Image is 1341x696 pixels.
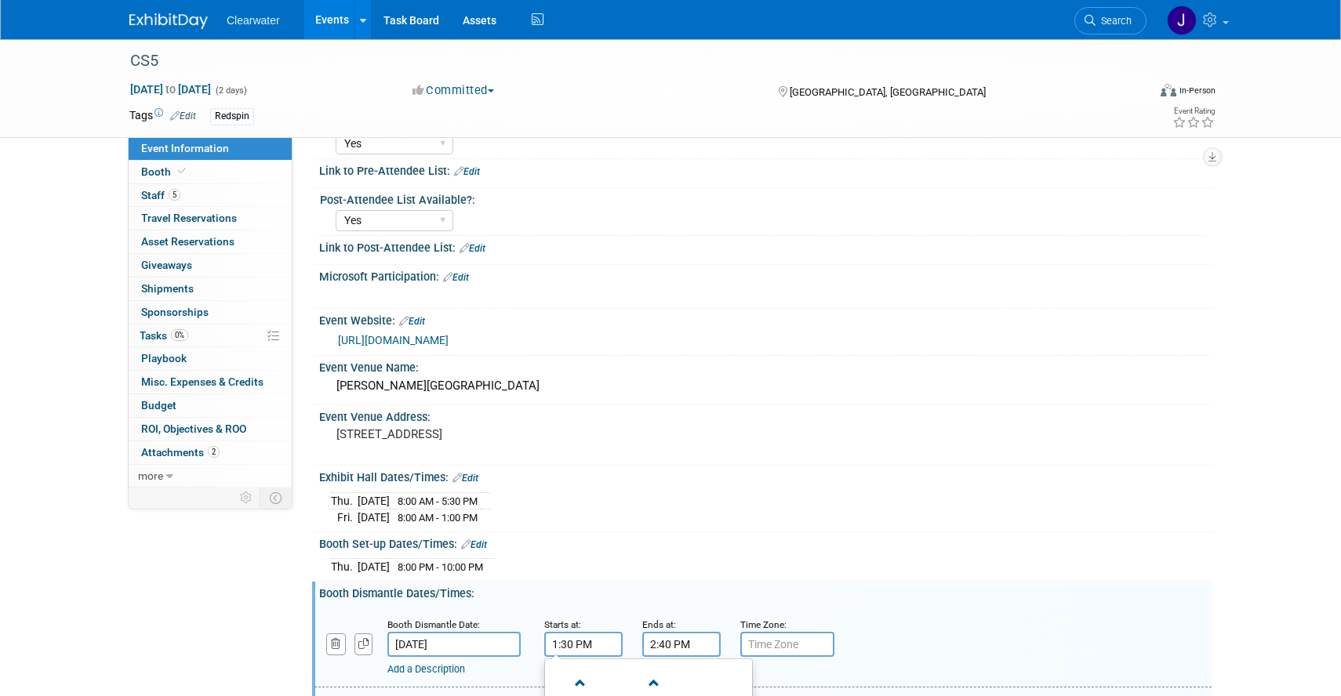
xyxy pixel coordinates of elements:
[358,492,390,509] td: [DATE]
[129,107,196,125] td: Tags
[460,243,485,254] a: Edit
[214,85,247,96] span: (2 days)
[387,663,465,675] a: Add a Description
[129,347,292,370] a: Playbook
[141,165,189,178] span: Booth
[141,259,192,271] span: Giveaways
[1096,15,1132,27] span: Search
[319,582,1212,601] div: Booth Dismantle Dates/Times:
[319,265,1212,285] div: Microsoft Participation:
[178,167,186,176] i: Booth reservation complete
[129,441,292,464] a: Attachments2
[141,375,263,388] span: Misc. Expenses & Credits
[129,277,292,300] a: Shipments
[129,207,292,230] a: Travel Reservations
[1054,82,1216,105] div: Event Format
[398,512,478,524] span: 8:00 AM - 1:00 PM
[260,488,293,508] td: Toggle Event Tabs
[319,356,1212,375] div: Event Venue Name:
[790,86,986,98] span: [GEOGRAPHIC_DATA], [GEOGRAPHIC_DATA]
[129,137,292,160] a: Event Information
[642,619,676,630] small: Ends at:
[338,334,449,346] a: [URL][DOMAIN_NAME]
[1167,5,1197,35] img: Jakera Willis
[125,47,1123,75] div: CS5
[129,184,292,207] a: Staff5
[208,446,220,458] span: 2
[227,14,280,27] span: Clearwater
[331,509,358,526] td: Fri.
[170,111,196,121] a: Edit
[642,632,721,657] input: End Time
[141,446,220,459] span: Attachments
[452,473,478,484] a: Edit
[319,466,1212,486] div: Exhibit Hall Dates/Times:
[129,418,292,440] a: ROI, Objectives & ROO
[129,13,208,29] img: ExhibitDay
[387,619,480,630] small: Booth Dismantle Date:
[454,166,480,177] a: Edit
[1179,85,1216,96] div: In-Person
[740,632,834,657] input: Time Zone
[129,324,292,347] a: Tasks0%
[544,632,623,657] input: Start Time
[129,371,292,393] a: Misc. Expenses & Credits
[141,282,194,295] span: Shipments
[544,619,581,630] small: Starts at:
[319,532,1212,553] div: Booth Set-up Dates/Times:
[138,469,163,482] span: more
[1161,84,1176,96] img: Format-Inperson.png
[210,108,254,125] div: Redspin
[336,427,674,441] pre: [STREET_ADDRESS]
[358,509,390,526] td: [DATE]
[1172,107,1215,115] div: Event Rating
[358,559,390,575] td: [DATE]
[331,559,358,575] td: Thu.
[129,254,292,277] a: Giveaways
[129,394,292,417] a: Budget
[141,189,180,201] span: Staff
[443,272,469,283] a: Edit
[141,422,246,435] span: ROI, Objectives & ROO
[141,306,209,318] span: Sponsorships
[740,619,787,630] small: Time Zone:
[163,83,178,96] span: to
[319,236,1212,256] div: Link to Post-Attendee List:
[141,399,176,411] span: Budget
[407,82,500,99] button: Committed
[141,352,187,364] span: Playbook
[320,188,1205,208] div: Post-Attendee List Available?:
[398,561,483,573] span: 8:00 PM - 10:00 PM
[141,212,237,224] span: Travel Reservations
[140,329,188,342] span: Tasks
[169,189,180,201] span: 5
[398,495,478,507] span: 8:00 AM - 5:30 PM
[141,235,234,248] span: Asset Reservations
[129,161,292,183] a: Booth
[129,301,292,324] a: Sponsorships
[171,329,188,341] span: 0%
[1074,7,1147,34] a: Search
[129,465,292,488] a: more
[399,316,425,327] a: Edit
[331,492,358,509] td: Thu.
[319,405,1212,425] div: Event Venue Address:
[331,374,1200,398] div: [PERSON_NAME][GEOGRAPHIC_DATA]
[461,539,487,550] a: Edit
[141,142,229,154] span: Event Information
[129,82,212,96] span: [DATE] [DATE]
[387,632,521,657] input: Date
[129,230,292,253] a: Asset Reservations
[319,309,1212,329] div: Event Website:
[319,159,1212,179] div: Link to Pre-Attendee List:
[233,488,260,508] td: Personalize Event Tab Strip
